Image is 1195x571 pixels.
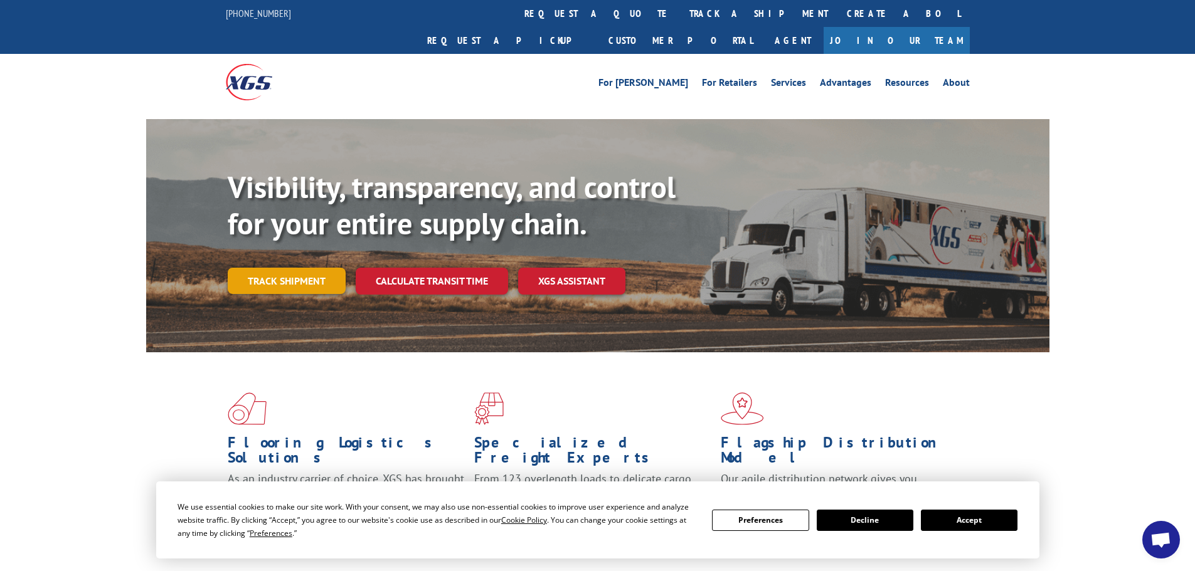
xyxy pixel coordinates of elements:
p: From 123 overlength loads to delicate cargo, our experienced staff knows the best way to move you... [474,471,711,527]
span: Our agile distribution network gives you nationwide inventory management on demand. [721,471,952,501]
button: Accept [921,510,1017,531]
a: Request a pickup [418,27,599,54]
span: Preferences [250,528,292,538]
span: As an industry carrier of choice, XGS has brought innovation and dedication to flooring logistics... [228,471,464,516]
a: Join Our Team [824,27,970,54]
a: Resources [885,78,929,92]
div: Cookie Consent Prompt [156,481,1039,558]
button: Preferences [712,510,809,531]
a: Agent [762,27,824,54]
h1: Flooring Logistics Solutions [228,435,465,471]
a: Services [771,78,806,92]
div: We use essential cookies to make our site work. With your consent, we may also use non-essential ... [178,500,697,540]
span: Cookie Policy [501,515,547,525]
img: xgs-icon-flagship-distribution-model-red [721,392,764,425]
a: For Retailers [702,78,757,92]
a: Calculate transit time [356,268,508,295]
h1: Specialized Freight Experts [474,435,711,471]
a: Track shipment [228,268,346,294]
a: About [943,78,970,92]
a: Customer Portal [599,27,762,54]
button: Decline [817,510,913,531]
b: Visibility, transparency, and control for your entire supply chain. [228,167,676,243]
a: For [PERSON_NAME] [598,78,688,92]
a: XGS ASSISTANT [518,268,625,295]
a: Open chat [1142,521,1180,558]
a: Advantages [820,78,871,92]
img: xgs-icon-total-supply-chain-intelligence-red [228,392,267,425]
img: xgs-icon-focused-on-flooring-red [474,392,504,425]
h1: Flagship Distribution Model [721,435,958,471]
a: [PHONE_NUMBER] [226,7,291,19]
